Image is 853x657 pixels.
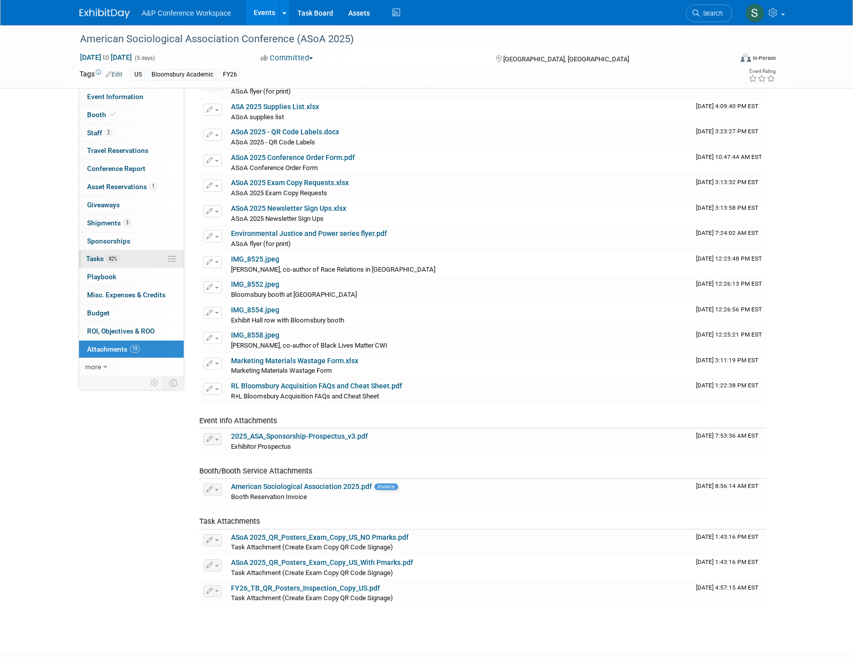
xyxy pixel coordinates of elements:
[87,309,110,317] span: Budget
[79,304,184,322] a: Budget
[692,479,766,504] td: Upload Timestamp
[686,5,732,22] a: Search
[745,4,764,23] img: Samantha Klein
[134,55,155,61] span: (5 days)
[86,255,120,263] span: Tasks
[79,286,184,304] a: Misc. Expenses & Credits
[231,392,379,400] span: R+L Bloomsbury Acquisition FAQs and Cheat Sheet
[692,175,766,200] td: Upload Timestamp
[696,382,758,389] span: Upload Timestamp
[79,358,184,376] a: more
[700,10,723,17] span: Search
[374,483,398,490] span: Invoice
[673,52,777,67] div: Event Format
[87,327,154,335] span: ROI, Objectives & ROO
[692,327,766,353] td: Upload Timestamp
[231,382,402,390] a: RL Bloomsbury Acquisition FAQs and Cheat Sheet.pdf
[79,214,184,232] a: Shipments3
[696,153,762,160] span: Upload Timestamp
[231,229,387,237] a: Environmental Justice and Power series flyer.pdf
[696,533,758,540] span: Upload Timestamp
[692,302,766,327] td: Upload Timestamp
[231,306,279,314] a: IMG_8554.jpeg
[199,517,260,526] span: Task Attachments
[692,201,766,226] td: Upload Timestamp
[696,432,758,439] span: Upload Timestamp
[231,255,279,263] a: IMG_8525.jpeg
[79,322,184,340] a: ROI, Objectives & ROO
[231,88,291,95] span: ASoA flyer (for print)
[79,196,184,214] a: Giveaways
[231,569,393,577] span: Task Attachment (Create Exam Copy QR Code Signage)
[696,357,758,364] span: Upload Timestamp
[79,250,184,268] a: Tasks82%
[692,555,766,580] td: Upload Timestamp
[696,179,758,186] span: Upload Timestamp
[231,128,339,136] a: ASoA 2025 - QR Code Labels.docx
[231,331,279,339] a: IMG_8558.jpeg
[105,129,112,136] span: 2
[692,581,766,606] td: Upload Timestamp
[87,146,148,154] span: Travel Reservations
[696,229,758,236] span: Upload Timestamp
[87,345,140,353] span: Attachments
[231,443,291,450] span: Exhibitor Prospectus
[101,53,111,61] span: to
[80,9,130,19] img: ExhibitDay
[131,69,145,80] div: US
[231,316,344,324] span: Exhibit Hall row with Bloomsbury booth
[257,53,317,63] button: Committed
[231,482,372,490] a: American Sociological Association 2025.pdf
[87,93,143,101] span: Event Information
[231,215,324,222] span: ASoA 2025 Newsletter Sign Ups
[231,291,357,298] span: Bloomsbury booth at [GEOGRAPHIC_DATA]
[111,112,116,117] i: Booth reservation complete
[79,268,184,286] a: Playbook
[79,232,184,250] a: Sponsorships
[696,204,758,211] span: Upload Timestamp
[231,113,284,121] span: ASoA supplies list
[692,378,766,403] td: Upload Timestamp
[79,124,184,142] a: Staff2
[199,466,313,475] span: Booth/Booth Service Attachments
[696,482,758,489] span: Upload Timestamp
[692,124,766,149] td: Upload Timestamp
[231,367,332,374] span: Marketing Materials Wastage Form
[87,165,145,173] span: Conference Report
[79,142,184,159] a: Travel Reservations
[79,88,184,106] a: Event Information
[692,252,766,277] td: Upload Timestamp
[692,150,766,175] td: Upload Timestamp
[80,69,122,80] td: Tags
[142,9,231,17] span: A&P Conference Workspace
[692,530,766,555] td: Upload Timestamp
[741,54,751,62] img: Format-Inperson.png
[231,164,318,172] span: ASoA Conference Order Form
[748,69,776,74] div: Event Rating
[692,353,766,378] td: Upload Timestamp
[231,558,413,566] a: ASoA 2025_QR_Posters_Exam_Copy_US_With Pmarks.pdf
[231,543,393,551] span: Task Attachment (Create Exam Copy QR Code Signage)
[106,255,120,263] span: 82%
[231,357,358,365] a: Marketing Materials Wastage Form.xlsx
[87,111,118,119] span: Booth
[231,179,349,187] a: ASoA 2025 Exam Copy Requests.xlsx
[696,306,762,313] span: Upload Timestamp
[231,584,380,592] a: FY26_TB_QR_Posters_Inspection_Copy_US.pdf
[231,266,435,273] span: [PERSON_NAME], co-author of Race Relations in [GEOGRAPHIC_DATA]
[87,201,120,209] span: Giveaways
[231,103,319,111] a: ASA 2025 Supplies List.xlsx
[231,153,355,161] a: ASoA 2025 Conference Order Form.pdf
[87,129,112,137] span: Staff
[696,128,758,135] span: Upload Timestamp
[163,376,184,389] td: Toggle Event Tabs
[231,280,279,288] a: IMG_8552.jpeg
[231,533,409,541] a: ASoA 2025_QR_Posters_Exam_Copy_US_NO Pmarks.pdf
[123,219,131,226] span: 3
[696,280,762,287] span: Upload Timestamp
[199,416,277,425] span: Event Info Attachments
[148,69,216,80] div: Bloomsbury Academic
[106,71,122,78] a: Edit
[220,69,240,80] div: FY26
[231,240,291,248] span: ASoA flyer (for print)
